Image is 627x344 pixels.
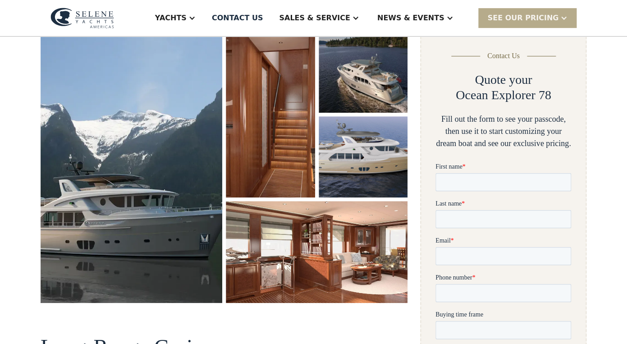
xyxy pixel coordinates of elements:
[478,8,577,28] div: SEE Our Pricing
[279,13,350,23] div: Sales & Service
[50,8,114,28] img: logo
[456,87,551,103] h2: Ocean Explorer 78
[435,113,571,150] div: Fill out the form to see your passcode, then use it to start customizing your dream boat and see ...
[475,72,532,87] h2: Quote your
[377,13,444,23] div: News & EVENTS
[319,116,408,197] a: open lightbox
[487,50,520,61] div: Contact Us
[487,13,558,23] div: SEE Our Pricing
[319,32,408,113] a: open lightbox
[41,32,222,303] a: open lightbox
[155,13,187,23] div: Yachts
[226,32,315,197] a: open lightbox
[212,13,263,23] div: Contact US
[226,201,407,303] a: open lightbox
[1,316,130,340] span: Tick the box below to receive occasional updates, exclusive offers, and VIP access via text message.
